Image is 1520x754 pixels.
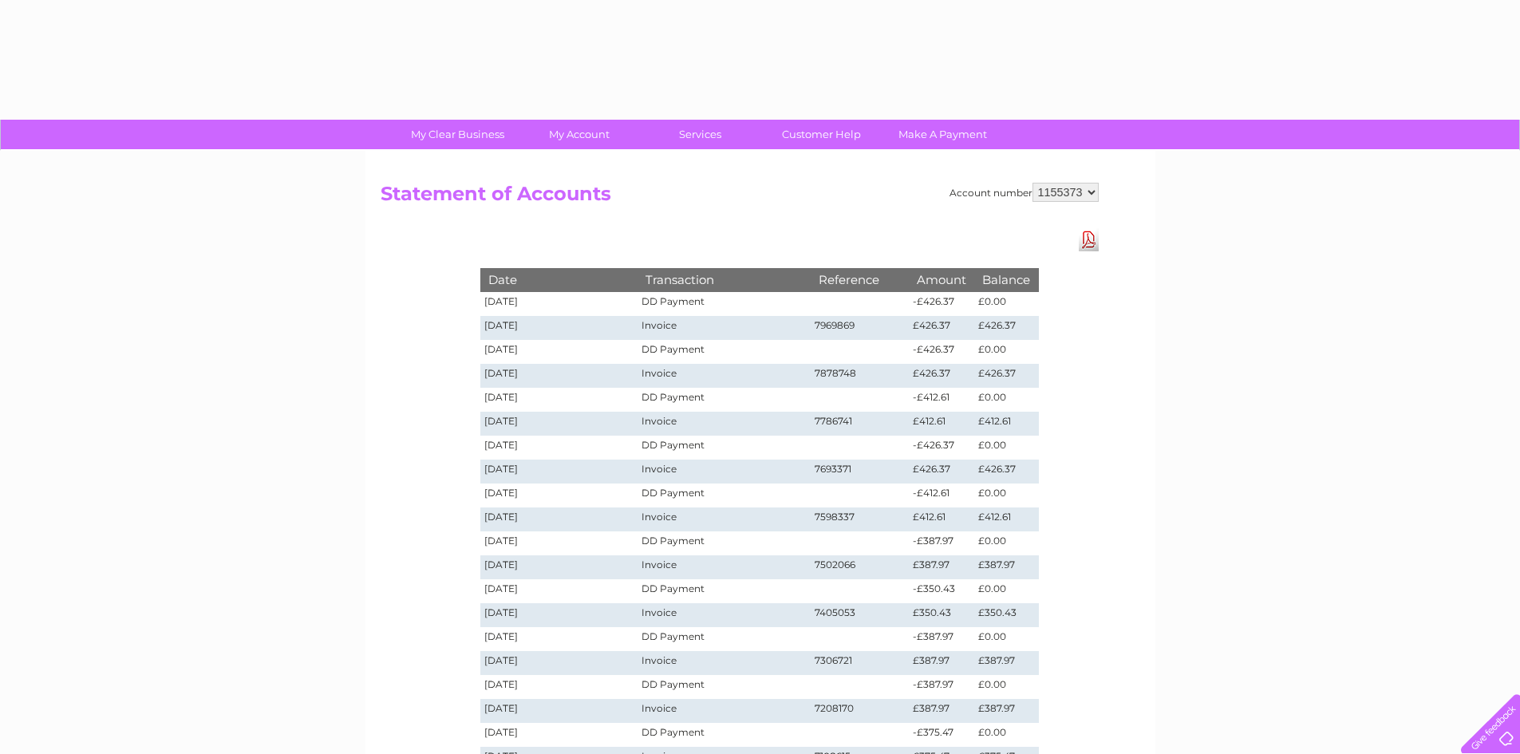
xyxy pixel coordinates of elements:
[974,531,1038,555] td: £0.00
[974,364,1038,388] td: £426.37
[480,579,638,603] td: [DATE]
[634,120,766,149] a: Services
[909,627,974,651] td: -£387.97
[638,268,810,291] th: Transaction
[974,627,1038,651] td: £0.00
[974,268,1038,291] th: Balance
[638,555,810,579] td: Invoice
[381,183,1099,213] h2: Statement of Accounts
[811,507,910,531] td: 7598337
[480,699,638,723] td: [DATE]
[974,555,1038,579] td: £387.97
[638,603,810,627] td: Invoice
[756,120,887,149] a: Customer Help
[480,268,638,291] th: Date
[638,364,810,388] td: Invoice
[909,651,974,675] td: £387.97
[909,388,974,412] td: -£412.61
[392,120,523,149] a: My Clear Business
[909,436,974,460] td: -£426.37
[480,675,638,699] td: [DATE]
[909,579,974,603] td: -£350.43
[974,723,1038,747] td: £0.00
[480,364,638,388] td: [DATE]
[638,579,810,603] td: DD Payment
[811,268,910,291] th: Reference
[909,412,974,436] td: £412.61
[811,460,910,484] td: 7693371
[811,364,910,388] td: 7878748
[909,292,974,316] td: -£426.37
[480,484,638,507] td: [DATE]
[974,651,1038,675] td: £387.97
[974,507,1038,531] td: £412.61
[909,603,974,627] td: £350.43
[480,531,638,555] td: [DATE]
[974,316,1038,340] td: £426.37
[638,675,810,699] td: DD Payment
[638,651,810,675] td: Invoice
[513,120,645,149] a: My Account
[480,723,638,747] td: [DATE]
[974,340,1038,364] td: £0.00
[909,699,974,723] td: £387.97
[480,340,638,364] td: [DATE]
[909,675,974,699] td: -£387.97
[480,316,638,340] td: [DATE]
[638,531,810,555] td: DD Payment
[974,388,1038,412] td: £0.00
[638,484,810,507] td: DD Payment
[480,292,638,316] td: [DATE]
[909,555,974,579] td: £387.97
[811,651,910,675] td: 7306721
[877,120,1009,149] a: Make A Payment
[638,507,810,531] td: Invoice
[974,675,1038,699] td: £0.00
[480,651,638,675] td: [DATE]
[909,460,974,484] td: £426.37
[811,412,910,436] td: 7786741
[909,268,974,291] th: Amount
[1079,228,1099,251] a: Download Pdf
[909,723,974,747] td: -£375.47
[638,316,810,340] td: Invoice
[638,340,810,364] td: DD Payment
[480,412,638,436] td: [DATE]
[950,183,1099,202] div: Account number
[974,436,1038,460] td: £0.00
[638,699,810,723] td: Invoice
[480,555,638,579] td: [DATE]
[811,699,910,723] td: 7208170
[811,316,910,340] td: 7969869
[909,507,974,531] td: £412.61
[638,412,810,436] td: Invoice
[638,292,810,316] td: DD Payment
[811,555,910,579] td: 7502066
[909,484,974,507] td: -£412.61
[909,531,974,555] td: -£387.97
[909,340,974,364] td: -£426.37
[974,460,1038,484] td: £426.37
[480,603,638,627] td: [DATE]
[480,388,638,412] td: [DATE]
[480,627,638,651] td: [DATE]
[974,579,1038,603] td: £0.00
[480,436,638,460] td: [DATE]
[974,412,1038,436] td: £412.61
[638,723,810,747] td: DD Payment
[811,603,910,627] td: 7405053
[909,364,974,388] td: £426.37
[480,507,638,531] td: [DATE]
[909,316,974,340] td: £426.37
[638,627,810,651] td: DD Payment
[974,699,1038,723] td: £387.97
[638,388,810,412] td: DD Payment
[974,484,1038,507] td: £0.00
[480,460,638,484] td: [DATE]
[638,436,810,460] td: DD Payment
[974,292,1038,316] td: £0.00
[638,460,810,484] td: Invoice
[974,603,1038,627] td: £350.43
